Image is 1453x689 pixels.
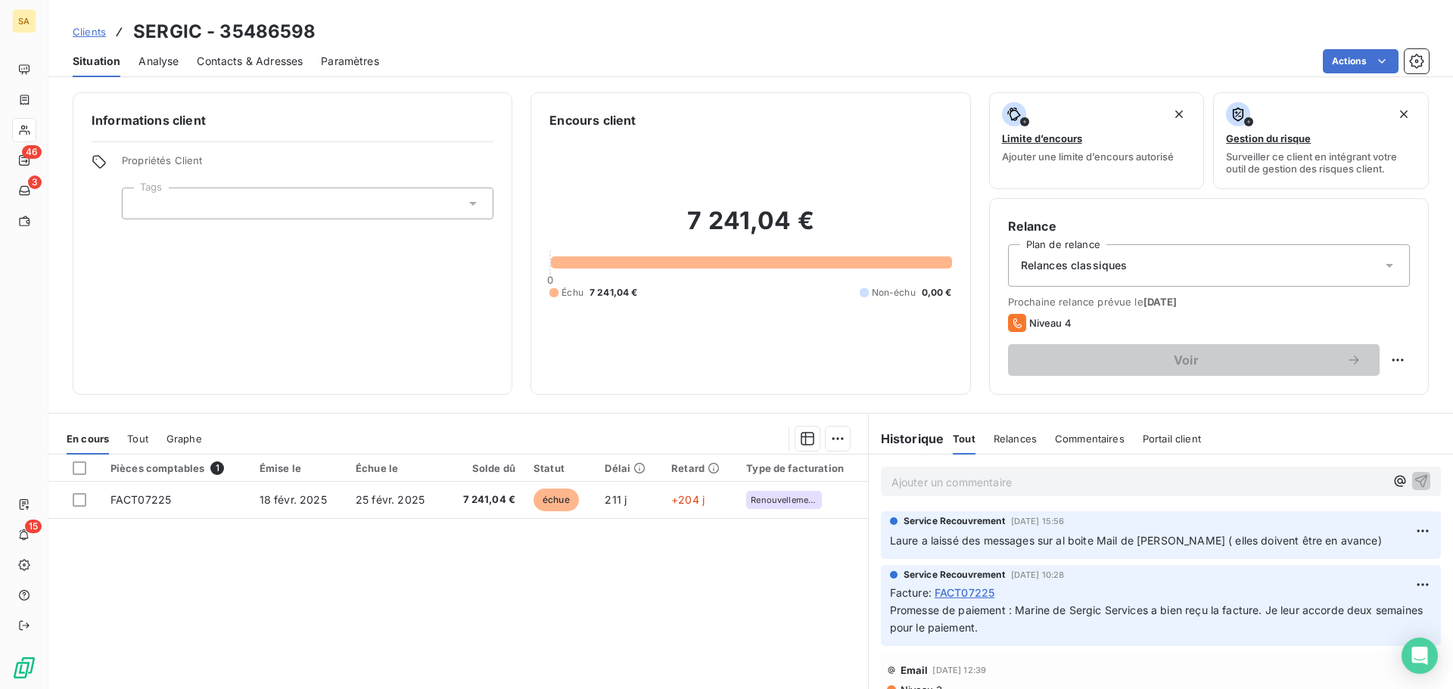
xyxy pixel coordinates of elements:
span: Service Recouvrement [904,568,1005,582]
span: Propriétés Client [122,154,493,175]
div: Open Intercom Messenger [1402,638,1438,674]
span: Laure a laissé des messages sur al boite Mail de [PERSON_NAME] ( elles doivent être en avance) [890,534,1382,547]
span: Analyse [138,54,179,69]
button: Voir [1008,344,1380,376]
span: [DATE] [1143,296,1178,308]
span: 46 [22,145,42,159]
span: Contacts & Adresses [197,54,303,69]
span: Prochaine relance prévue le [1008,296,1410,308]
span: [DATE] 12:39 [932,666,986,675]
span: 0 [547,274,553,286]
button: Gestion du risqueSurveiller ce client en intégrant votre outil de gestion des risques client. [1213,92,1429,189]
span: Ajouter une limite d’encours autorisé [1002,151,1174,163]
div: Pièces comptables [110,461,241,475]
span: échue [534,489,579,511]
span: 15 [25,520,42,533]
span: Renouvellement 2025 [751,495,817,504]
span: Non-échu [872,286,916,299]
span: Limite d’encours [1002,132,1082,144]
span: Tout [953,433,975,445]
span: 211 j [605,493,627,506]
span: 25 févr. 2025 [356,493,425,506]
span: Service Recouvrement [904,514,1005,528]
button: Limite d’encoursAjouter une limite d’encours autorisé [989,92,1205,189]
span: 7 241,04 € [590,286,638,299]
h6: Informations client [92,111,493,129]
span: Graphe [166,433,202,445]
div: Émise le [260,462,338,474]
div: Solde dû [454,462,515,474]
div: SA [12,9,36,33]
h3: SERGIC - 35486598 [133,18,316,45]
span: Facture : [890,585,932,601]
div: Retard [671,462,728,474]
div: Délai [605,462,653,474]
div: Type de facturation [746,462,858,474]
span: Gestion du risque [1226,132,1311,144]
span: Commentaires [1055,433,1125,445]
h6: Historique [869,430,944,448]
h2: 7 241,04 € [549,206,951,251]
span: FACT07225 [110,493,171,506]
span: En cours [67,433,109,445]
input: Ajouter une valeur [135,197,147,210]
div: Statut [534,462,586,474]
span: Relances classiques [1021,258,1128,273]
img: Logo LeanPay [12,656,36,680]
span: 18 févr. 2025 [260,493,327,506]
span: Paramètres [321,54,379,69]
span: 1 [210,461,224,475]
span: Situation [73,54,120,69]
span: 7 241,04 € [454,492,515,507]
span: Voir [1026,354,1346,366]
span: [DATE] 10:28 [1011,570,1065,579]
span: Promesse de paiement : Marine de Sergic Services a bien reçu la facture. Je leur accorde deux sem... [890,604,1426,634]
div: Échue le [356,462,436,474]
span: Relances [994,433,1037,445]
h6: Relance [1008,217,1410,235]
span: [DATE] 15:56 [1011,517,1065,526]
h6: Encours client [549,111,636,129]
span: 0,00 € [922,286,952,299]
span: Échu [562,286,583,299]
span: +204 j [671,493,705,506]
span: Portail client [1143,433,1201,445]
span: Clients [73,26,106,38]
button: Actions [1323,49,1399,73]
span: 3 [28,175,42,189]
span: Niveau 4 [1029,317,1072,329]
span: FACT07225 [935,585,994,601]
span: Tout [127,433,148,445]
a: Clients [73,24,106,39]
span: Email [901,664,929,676]
span: Surveiller ce client en intégrant votre outil de gestion des risques client. [1226,151,1416,175]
